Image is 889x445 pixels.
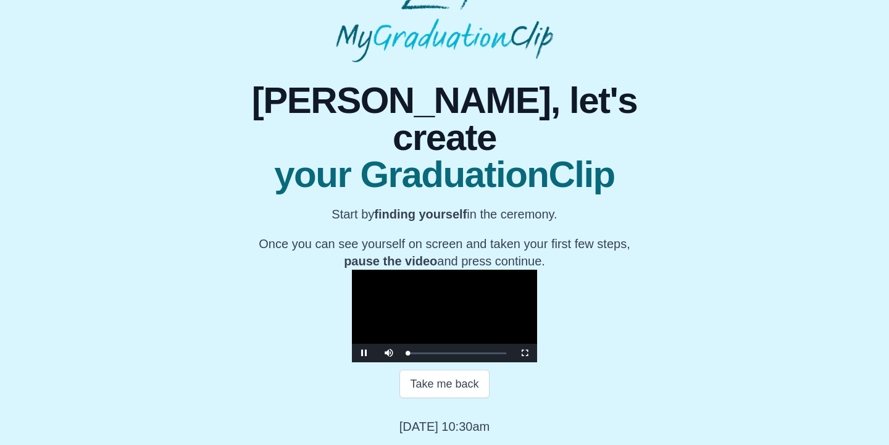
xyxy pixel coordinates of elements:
[352,344,377,362] button: Pause
[222,82,667,156] span: [PERSON_NAME], let's create
[374,207,467,221] b: finding yourself
[222,156,667,193] span: your GraduationClip
[512,344,537,362] button: Fullscreen
[222,235,667,270] p: Once you can see yourself on screen and taken your first few steps, and press continue.
[222,206,667,223] p: Start by in the ceremony.
[352,270,537,362] div: Video Player
[399,418,490,435] p: [DATE] 10:30am
[377,344,401,362] button: Mute
[399,370,489,398] button: Take me back
[407,352,506,354] div: Progress Bar
[344,254,437,268] b: pause the video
